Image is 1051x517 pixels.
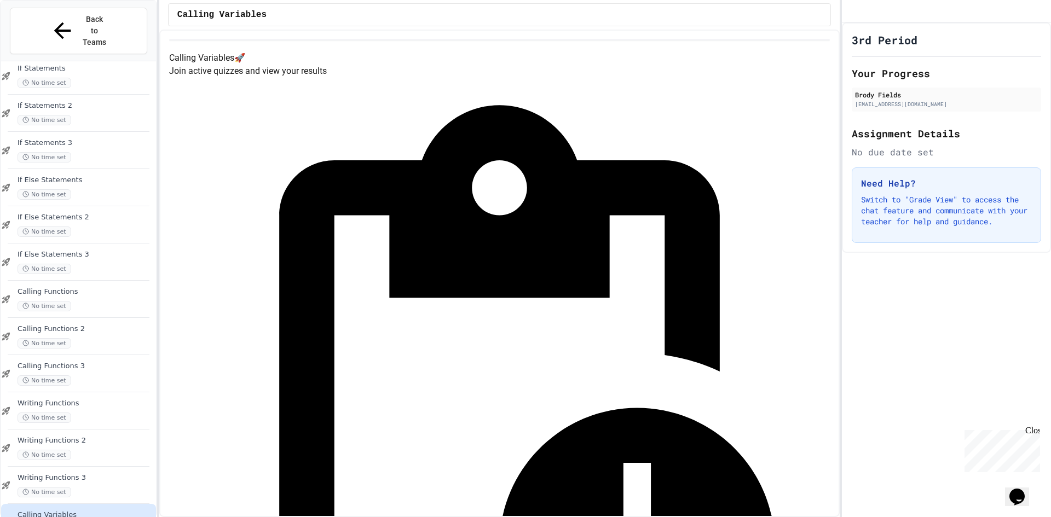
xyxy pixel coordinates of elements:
span: Calling Variables [177,8,267,21]
span: Writing Functions 3 [18,473,154,483]
span: If Else Statements 3 [18,250,154,259]
h3: Need Help? [861,177,1032,190]
span: If Else Statements [18,176,154,185]
p: Switch to "Grade View" to access the chat feature and communicate with your teacher for help and ... [861,194,1032,227]
span: Back to Teams [82,14,107,48]
div: Chat with us now!Close [4,4,76,69]
span: If Else Statements 2 [18,213,154,222]
span: Writing Functions [18,399,154,408]
span: No time set [18,413,71,423]
p: Join active quizzes and view your results [169,65,830,78]
span: Calling Functions [18,287,154,297]
h4: Calling Variables 🚀 [169,51,830,65]
h2: Your Progress [852,66,1041,81]
h2: Assignment Details [852,126,1041,141]
span: Calling Functions 3 [18,362,154,371]
span: No time set [18,450,71,460]
span: Writing Functions 2 [18,436,154,445]
span: If Statements 2 [18,101,154,111]
span: No time set [18,375,71,386]
span: No time set [18,78,71,88]
span: No time set [18,226,71,237]
span: No time set [18,338,71,348]
span: If Statements [18,64,154,73]
div: No due date set [852,146,1041,159]
iframe: chat widget [1005,473,1040,506]
span: No time set [18,189,71,200]
div: Brody Fields [855,90,1038,100]
span: No time set [18,487,71,497]
span: No time set [18,115,71,125]
span: No time set [18,152,71,162]
button: Back to Teams [10,8,147,54]
h1: 3rd Period [852,32,917,48]
span: Calling Functions 2 [18,324,154,334]
span: No time set [18,264,71,274]
span: No time set [18,301,71,311]
div: [EMAIL_ADDRESS][DOMAIN_NAME] [855,100,1038,108]
iframe: chat widget [960,426,1040,472]
span: If Statements 3 [18,138,154,148]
